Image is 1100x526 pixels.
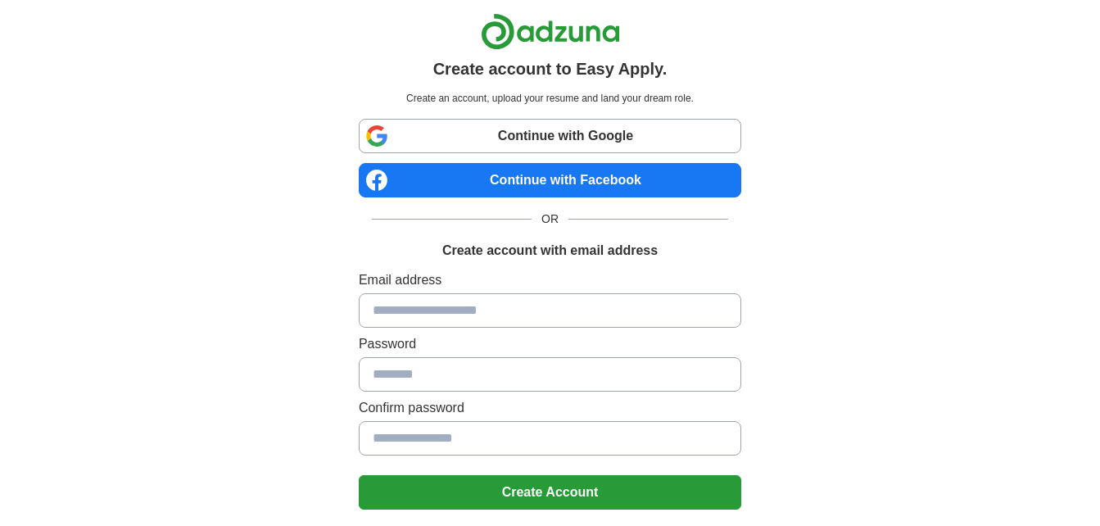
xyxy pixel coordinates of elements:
a: Continue with Google [359,119,741,153]
p: Create an account, upload your resume and land your dream role. [362,91,738,106]
img: Adzuna logo [481,13,620,50]
label: Confirm password [359,398,741,418]
label: Password [359,334,741,354]
a: Continue with Facebook [359,163,741,197]
label: Email address [359,270,741,290]
span: OR [532,211,568,228]
h1: Create account with email address [442,241,658,261]
h1: Create account to Easy Apply. [433,57,668,81]
button: Create Account [359,475,741,510]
